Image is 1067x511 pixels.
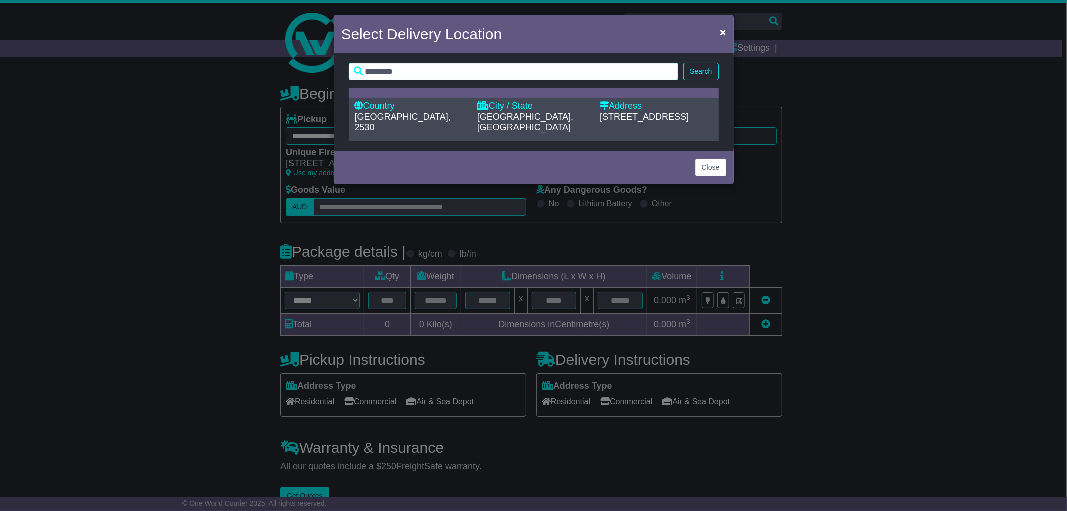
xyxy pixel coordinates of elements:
[600,101,712,112] div: Address
[600,112,689,122] span: [STREET_ADDRESS]
[715,22,731,42] button: Close
[355,112,451,133] span: [GEOGRAPHIC_DATA], 2530
[341,23,502,45] h4: Select Delivery Location
[683,63,718,80] button: Search
[355,101,467,112] div: Country
[695,159,726,176] button: Close
[477,101,590,112] div: City / State
[720,26,726,38] span: ×
[477,112,573,133] span: [GEOGRAPHIC_DATA], [GEOGRAPHIC_DATA]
